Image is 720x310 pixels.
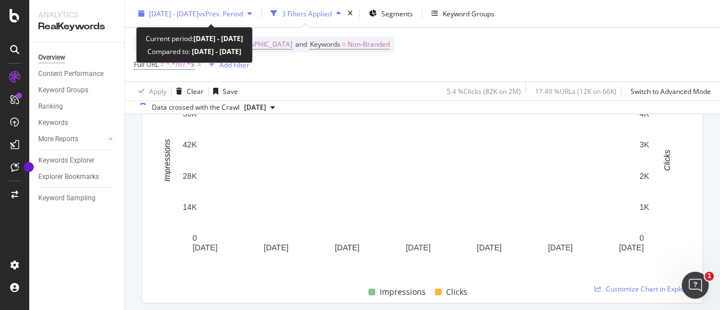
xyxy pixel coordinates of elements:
text: [DATE] [192,243,217,252]
text: 2K [640,172,650,181]
text: 0 [640,233,644,242]
text: Impressions [163,139,172,181]
svg: A chart. [151,77,685,272]
div: Save [223,86,238,96]
text: 42K [183,140,197,149]
span: Segments [381,8,413,18]
span: [GEOGRAPHIC_DATA] [224,37,292,52]
span: Keywords [310,39,340,49]
span: Customize Chart in Explorer [606,284,694,294]
text: [DATE] [335,243,359,252]
span: 2025 Sep. 12th [244,102,266,113]
div: Compared to: [147,45,241,58]
div: times [345,8,355,19]
a: Keywords Explorer [38,155,116,167]
span: Full URL [134,60,159,69]
div: 17.49 % URLs ( 12K on 66K ) [535,86,616,96]
div: Current period: [146,32,243,45]
div: Keyword Groups [38,84,88,96]
a: Ranking [38,101,116,113]
div: More Reports [38,133,78,145]
text: 1K [640,203,650,212]
div: Keyword Sampling [38,192,96,204]
text: [DATE] [548,243,573,252]
a: Keyword Sampling [38,192,116,204]
span: vs Prev. Period [199,8,243,18]
a: Overview [38,52,116,64]
b: [DATE] - [DATE] [193,34,243,43]
button: [DATE] [240,101,280,114]
text: 56K [183,109,197,118]
div: Data crossed with the Crawl [152,102,240,113]
div: 5.4 % Clicks ( 82K on 2M ) [447,86,521,96]
div: Keywords [38,117,68,129]
span: [DATE] - [DATE] [149,8,199,18]
div: Analytics [38,9,115,20]
button: [DATE] - [DATE]vsPrev. Period [134,5,256,23]
span: Non-Branded [348,37,390,52]
span: = [160,60,164,69]
iframe: Intercom live chat [682,272,709,299]
button: Apply [134,82,166,100]
div: Add Filter [219,60,249,69]
span: and [295,39,307,49]
span: ^.*/fr/.*$ [166,57,195,73]
div: Tooltip anchor [24,162,34,172]
text: 14K [183,203,197,212]
button: Save [209,82,238,100]
text: [DATE] [264,243,289,252]
text: 4K [640,109,650,118]
a: Keyword Groups [38,84,116,96]
div: Explorer Bookmarks [38,171,99,183]
button: 3 Filters Applied [266,5,345,23]
text: 0 [192,233,197,242]
b: [DATE] - [DATE] [190,47,241,56]
div: Clear [187,86,204,96]
text: [DATE] [477,243,502,252]
a: Explorer Bookmarks [38,171,116,183]
div: Keywords Explorer [38,155,94,167]
a: More Reports [38,133,105,145]
a: Keywords [38,117,116,129]
button: Keyword Groups [427,5,499,23]
span: Clicks [446,285,467,299]
div: RealKeywords [38,20,115,33]
text: 28K [183,172,197,181]
text: Clicks [663,150,672,170]
a: Content Performance [38,68,116,80]
text: [DATE] [619,243,643,252]
button: Clear [172,82,204,100]
div: Content Performance [38,68,103,80]
span: 1 [705,272,714,281]
span: = [342,39,346,49]
span: Impressions [380,285,426,299]
text: 3K [640,140,650,149]
a: Customize Chart in Explorer [595,284,694,294]
div: Switch to Advanced Mode [631,86,711,96]
text: [DATE] [406,243,430,252]
div: Apply [149,86,166,96]
button: Switch to Advanced Mode [626,82,711,100]
button: Add Filter [204,58,249,71]
div: Keyword Groups [443,8,494,18]
div: 3 Filters Applied [282,8,332,18]
div: Ranking [38,101,63,113]
button: Segments [364,5,417,23]
div: Overview [38,52,65,64]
